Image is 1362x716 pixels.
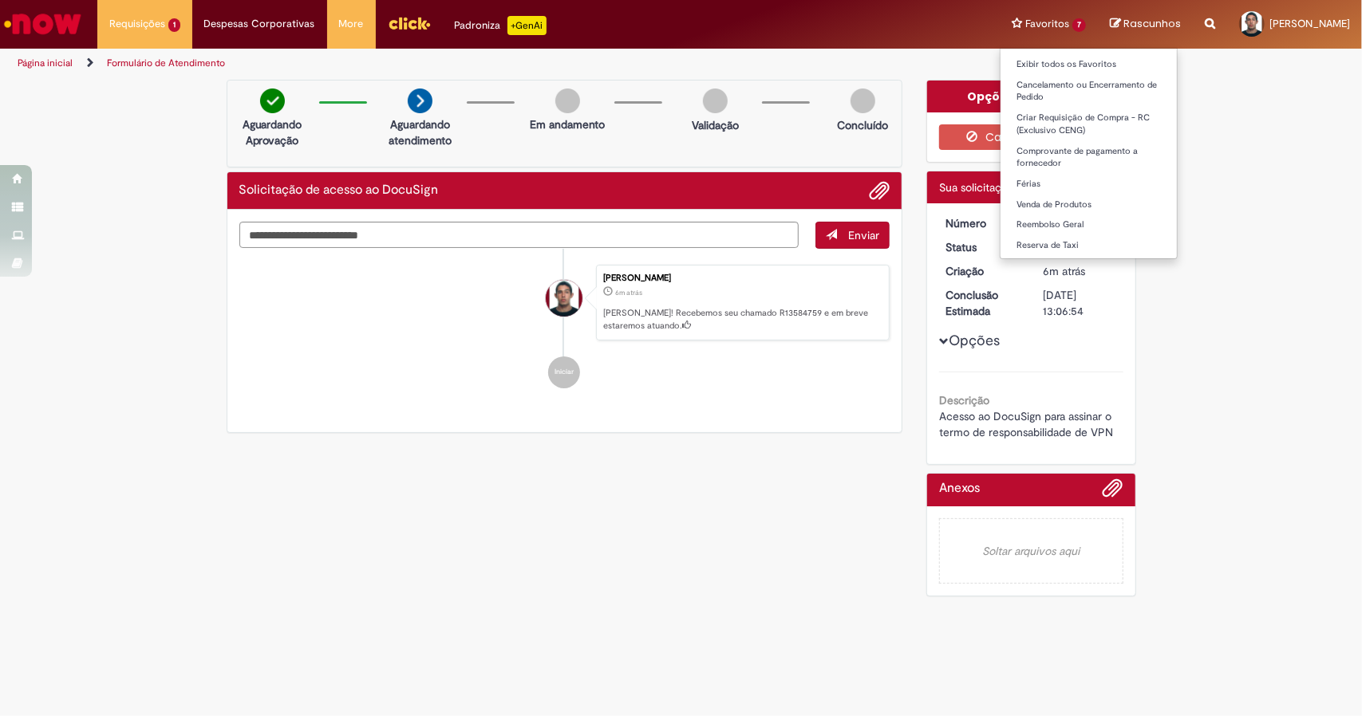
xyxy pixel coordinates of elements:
a: Formulário de Atendimento [107,57,225,69]
img: arrow-next.png [408,89,432,113]
span: More [339,16,364,32]
button: Adicionar anexos [869,180,890,201]
h2: Anexos [939,482,980,496]
p: [PERSON_NAME]! Recebemos seu chamado R13584759 e em breve estaremos atuando. [603,307,881,332]
span: 6m atrás [1044,264,1086,278]
span: Enviar [848,228,879,242]
img: img-circle-grey.png [555,89,580,113]
p: +GenAi [507,16,547,35]
span: 7 [1072,18,1086,32]
a: Cancelamento ou Encerramento de Pedido [1001,77,1177,106]
img: click_logo_yellow_360x200.png [388,11,431,35]
span: 6m atrás [615,288,642,297]
a: Reembolso Geral [1001,216,1177,234]
textarea: Digite sua mensagem aqui... [239,222,799,248]
p: Aguardando atendimento [381,116,459,148]
ul: Favoritos [1000,48,1178,259]
span: Requisições [109,16,165,32]
div: [PERSON_NAME] [603,273,881,283]
div: Padroniza [455,16,547,35]
a: Venda de Produtos [1001,196,1177,214]
img: img-circle-grey.png [851,89,875,113]
time: 01/10/2025 10:06:50 [615,288,642,297]
p: Concluído [837,117,888,133]
div: Thiago Goncalves da Silva [546,280,582,317]
span: Despesas Corporativas [204,16,315,32]
a: Exibir todos os Favoritos [1001,56,1177,73]
li: Thiago Goncalves da Silva [239,265,890,341]
div: [DATE] 13:06:54 [1044,287,1118,319]
button: Enviar [815,222,890,249]
dt: Conclusão Estimada [934,287,1032,319]
a: Criar Requisição de Compra - RC (Exclusivo CENG) [1001,109,1177,139]
a: Página inicial [18,57,73,69]
span: Rascunhos [1123,16,1181,31]
b: Descrição [939,393,989,407]
em: Soltar arquivos aqui [939,518,1123,584]
button: Adicionar anexos [1103,478,1123,506]
span: [PERSON_NAME] [1269,17,1350,30]
dt: Status [934,239,1032,255]
dt: Número [934,215,1032,231]
span: 1 [168,18,180,32]
button: Cancelar Chamado [939,124,1123,150]
span: Sua solicitação foi enviada [939,180,1071,195]
p: Aguardando Aprovação [234,116,311,148]
a: Rascunhos [1110,17,1181,32]
img: img-circle-grey.png [703,89,728,113]
div: 01/10/2025 10:06:50 [1044,263,1118,279]
p: Validação [692,117,739,133]
div: Opções do Chamado [927,81,1135,112]
span: Acesso ao DocuSign para assinar o termo de responsabilidade de VPN [939,409,1115,439]
time: 01/10/2025 10:06:50 [1044,264,1086,278]
span: Favoritos [1025,16,1069,32]
dt: Criação [934,263,1032,279]
img: check-circle-green.png [260,89,285,113]
ul: Trilhas de página [12,49,896,78]
a: Comprovante de pagamento a fornecedor [1001,143,1177,172]
a: Férias [1001,175,1177,193]
ul: Histórico de tíquete [239,249,890,405]
img: ServiceNow [2,8,84,40]
h2: Solicitação de acesso ao DocuSign Histórico de tíquete [239,183,439,198]
p: Em andamento [530,116,605,132]
a: Reserva de Taxi [1001,237,1177,254]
